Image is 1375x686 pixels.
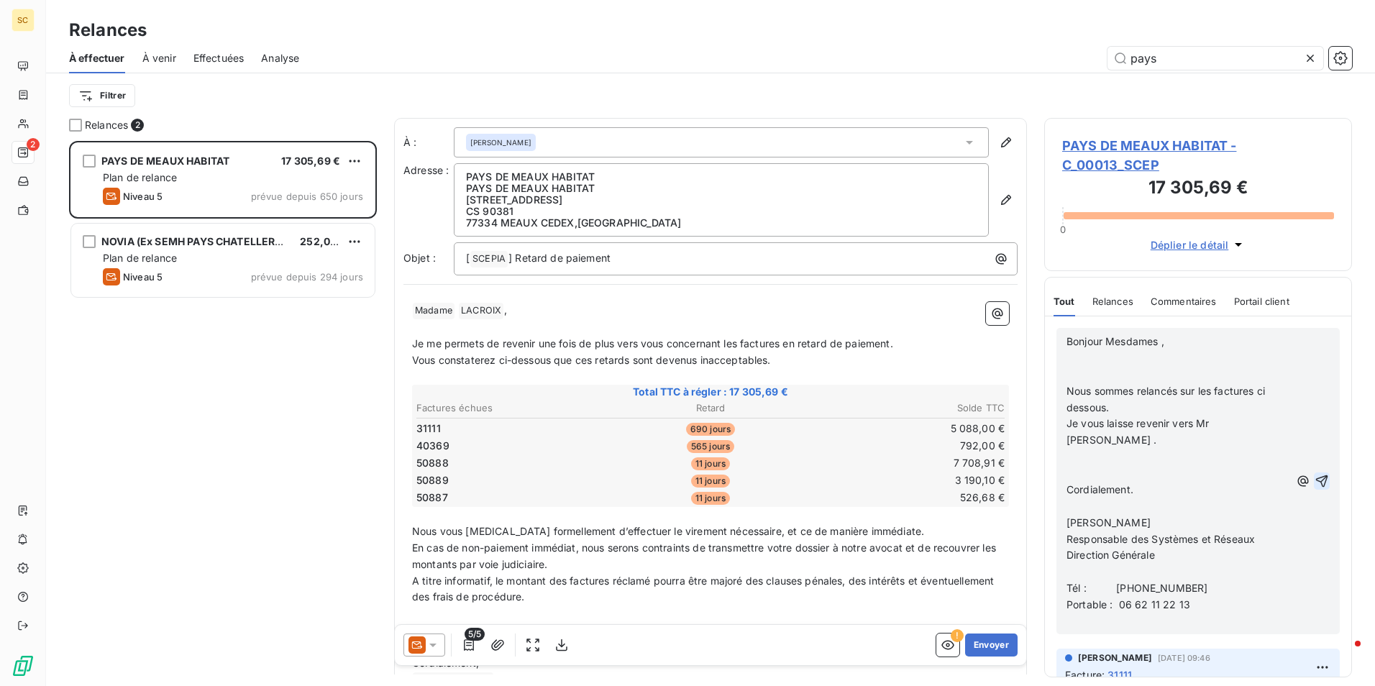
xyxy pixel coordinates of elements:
div: grid [69,141,377,686]
span: Objet : [403,252,436,264]
button: Envoyer [965,634,1018,657]
span: 565 jours [687,440,734,453]
img: Logo LeanPay [12,654,35,677]
span: 11 jours [691,492,730,505]
span: [DATE] 09:46 [1158,654,1210,662]
span: En cas de non-paiement immédiat, nous serons contraints de transmettre votre dossier à notre avoc... [412,541,999,570]
span: Direction Générale [1066,549,1155,561]
span: [ [466,252,470,264]
h3: Relances [69,17,147,43]
iframe: Intercom live chat [1326,637,1361,672]
p: 77334 MEAUX CEDEX , [GEOGRAPHIC_DATA] [466,217,977,229]
td: 3 190,10 € [810,472,1005,488]
p: [STREET_ADDRESS] [466,194,977,206]
span: 5/5 [465,628,485,641]
span: [PERSON_NAME] [1078,651,1152,664]
span: Nous vous [MEDICAL_DATA] formellement d’effectuer le virement nécessaire, et ce de manière immédi... [412,525,924,537]
span: 40369 [416,439,449,453]
p: CS 90381 [466,206,977,217]
span: Bonjour Mesdames , [1066,335,1164,347]
td: 526,68 € [810,490,1005,506]
span: Effectuées [193,51,245,65]
th: Factures échues [416,401,611,416]
span: 2 [27,138,40,151]
span: 0 [1060,224,1066,235]
span: Responsable des Systèmes et Réseaux [1066,533,1255,545]
span: Tout [1054,296,1075,307]
span: prévue depuis 294 jours [251,271,363,283]
span: ] Retard de paiement [508,252,611,264]
span: Total TTC à régler : 17 305,69 € [414,385,1007,399]
span: Déplier le détail [1151,237,1229,252]
span: 31111 [1107,667,1132,682]
span: Facture : [1065,667,1105,682]
span: Tél : [PHONE_NUMBER] [1066,582,1207,594]
span: À venir [142,51,176,65]
span: , [504,303,507,316]
span: Madame [413,303,454,319]
span: Niveau 5 [123,191,163,202]
label: À : [403,135,454,150]
h3: 17 305,69 € [1062,175,1334,203]
td: 792,00 € [810,438,1005,454]
span: Plan de relance [103,252,177,264]
span: Cordialement. [1066,483,1133,495]
span: prévue depuis 650 jours [251,191,363,202]
span: [PERSON_NAME] [1066,516,1151,529]
span: 690 jours [686,423,735,436]
p: PAYS DE MEAUX HABITAT [466,183,977,194]
span: Je vous laisse revenir vers Mr [PERSON_NAME] . [1066,417,1212,446]
span: 11 jours [691,475,730,488]
span: A titre informatif, le montant des factures réclamé pourra être majoré des clauses pénales, des i... [412,575,997,603]
span: 31111 [416,421,441,436]
p: PAYS DE MEAUX HABITAT [466,171,977,183]
th: Solde TTC [810,401,1005,416]
span: 50887 [416,490,448,505]
span: 2 [131,119,144,132]
span: 50889 [416,473,449,488]
td: 5 088,00 € [810,421,1005,436]
span: Niveau 5 [123,271,163,283]
span: Nous sommes relancés sur les factures ci dessous. [1066,385,1268,413]
span: NOVIA (Ex SEMH PAYS CHATELLERAUDAIS) [101,235,316,247]
button: Déplier le détail [1146,237,1251,253]
button: Filtrer [69,84,135,107]
td: 7 708,91 € [810,455,1005,471]
span: SCEPIA [470,251,508,267]
span: Je me permets de revenir une fois de plus vers vous concernant les factures en retard de paiement. [412,337,893,349]
span: Adresse : [403,164,449,176]
span: Cordialement, [412,657,479,669]
span: Plan de relance [103,171,177,183]
th: Retard [613,401,808,416]
span: 11 jours [691,457,730,470]
span: 252,00 € [300,235,346,247]
span: Commentaires [1151,296,1217,307]
span: PAYS DE MEAUX HABITAT - C_00013_SCEP [1062,136,1334,175]
span: Relances [85,118,128,132]
span: 50888 [416,456,449,470]
span: Relances [1092,296,1133,307]
span: PAYS DE MEAUX HABITAT [101,155,229,167]
span: LACROIX [459,303,503,319]
span: Portail client [1234,296,1289,307]
div: SC [12,9,35,32]
span: Vous constaterez ci-dessous que ces retards sont devenus inacceptables. [412,354,771,366]
span: À effectuer [69,51,125,65]
input: Rechercher [1107,47,1323,70]
span: Portable : 06 62 11 22 13 [1066,598,1190,610]
span: [PERSON_NAME] [470,137,531,147]
span: 17 305,69 € [281,155,340,167]
span: Analyse [261,51,299,65]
